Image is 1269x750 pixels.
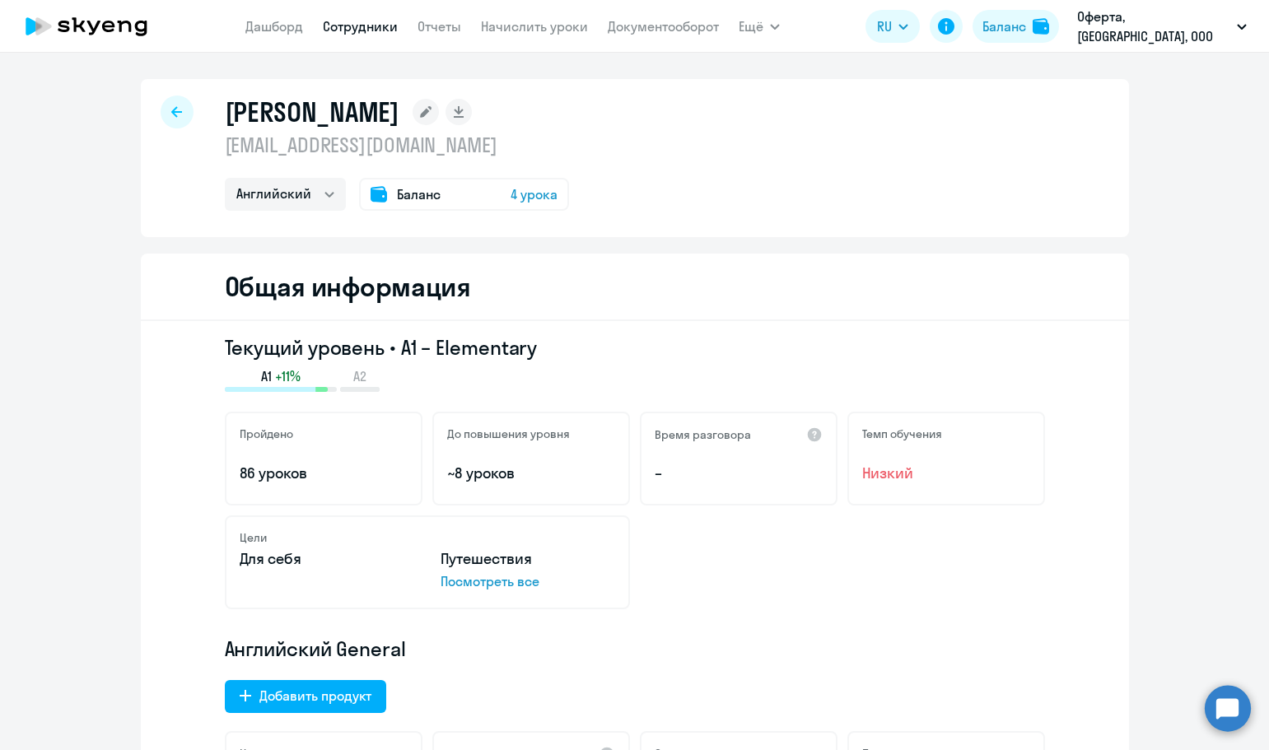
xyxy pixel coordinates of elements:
[739,10,780,43] button: Ещё
[441,548,615,570] p: Путешествия
[323,18,398,35] a: Сотрудники
[225,334,1045,361] h3: Текущий уровень • A1 – Elementary
[447,463,615,484] p: ~8 уроков
[739,16,763,36] span: Ещё
[225,270,471,303] h2: Общая информация
[973,10,1059,43] button: Балансbalance
[245,18,303,35] a: Дашборд
[240,548,414,570] p: Для себя
[481,18,588,35] a: Начислить уроки
[275,367,301,385] span: +11%
[261,367,272,385] span: A1
[397,184,441,204] span: Баланс
[259,686,371,706] div: Добавить продукт
[511,184,558,204] span: 4 урока
[225,95,399,128] h1: [PERSON_NAME]
[240,530,267,545] h5: Цели
[225,636,406,662] span: Английский General
[982,16,1026,36] div: Баланс
[608,18,719,35] a: Документооборот
[655,463,823,484] p: –
[225,132,569,158] p: [EMAIL_ADDRESS][DOMAIN_NAME]
[441,571,615,591] p: Посмотреть все
[862,463,1030,484] span: Низкий
[862,426,942,441] h5: Темп обучения
[865,10,920,43] button: RU
[353,367,366,385] span: A2
[418,18,461,35] a: Отчеты
[1033,18,1049,35] img: balance
[1069,7,1255,46] button: Оферта, [GEOGRAPHIC_DATA], ООО
[1077,7,1230,46] p: Оферта, [GEOGRAPHIC_DATA], ООО
[225,680,386,713] button: Добавить продукт
[240,426,293,441] h5: Пройдено
[240,463,408,484] p: 86 уроков
[877,16,892,36] span: RU
[655,427,751,442] h5: Время разговора
[447,426,570,441] h5: До повышения уровня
